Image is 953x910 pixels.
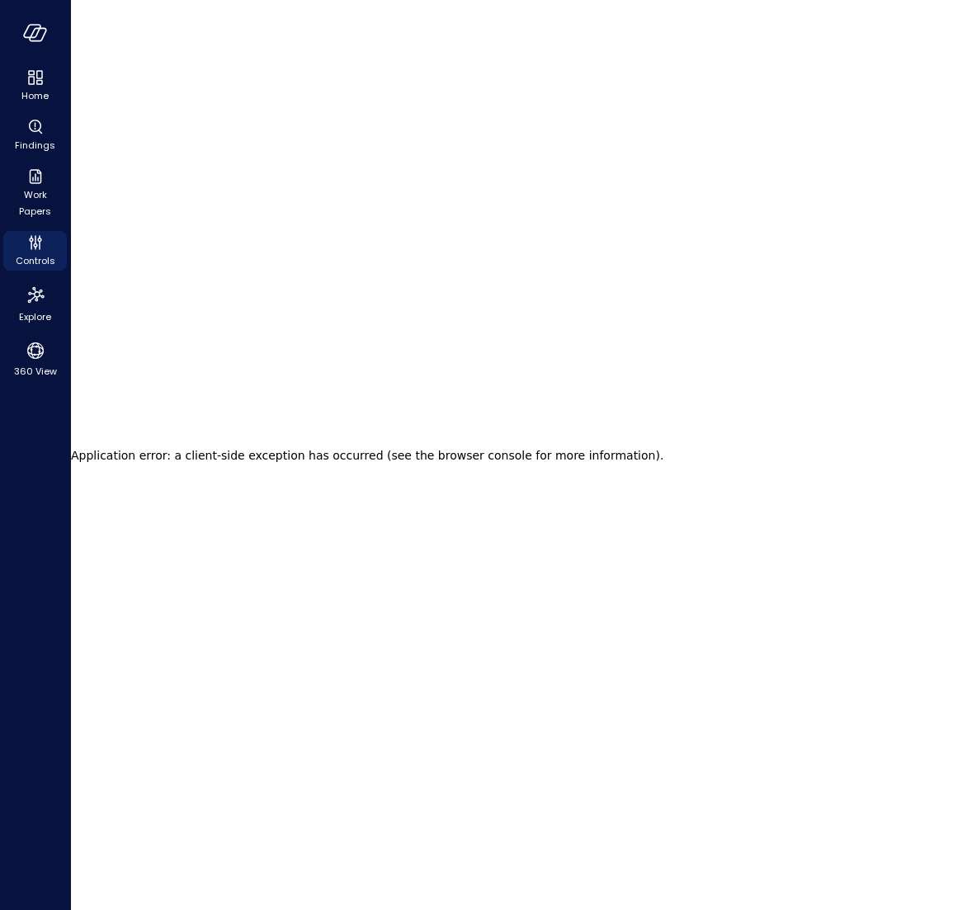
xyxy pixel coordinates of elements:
div: Explore [3,281,67,327]
span: Findings [15,137,55,153]
h2: Application error: a client-side exception has occurred (see the browser console for more informa... [71,444,663,467]
span: 360 View [14,363,57,380]
span: Work Papers [10,186,60,219]
div: 360 View [3,337,67,381]
div: Work Papers [3,165,67,221]
span: Explore [19,309,51,325]
span: Home [21,87,49,104]
span: Controls [16,252,55,269]
div: Findings [3,116,67,155]
div: Controls [3,231,67,271]
div: Home [3,66,67,106]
